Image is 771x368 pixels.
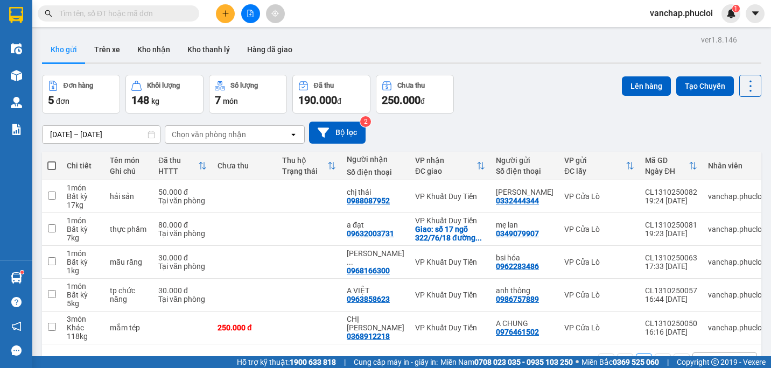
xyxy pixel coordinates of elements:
div: 0963858623 [347,295,390,303]
div: ĐC lấy [564,167,626,175]
div: Số điện thoại [347,168,404,176]
img: solution-icon [11,124,22,135]
span: search [45,10,52,17]
div: ĐC giao [415,167,476,175]
div: 0988087952 [347,196,390,205]
div: VP Khuất Duy Tiến [415,258,485,266]
span: ⚪️ [576,360,579,364]
div: Bất kỳ [67,192,99,201]
strong: 0369 525 060 [613,358,659,366]
div: vanchap.phucloi [708,291,763,299]
button: Hàng đã giao [239,37,301,62]
span: Miền Bắc [581,356,659,368]
div: 0986757889 [496,295,539,303]
div: Khác [67,323,99,332]
div: Người gửi [496,156,553,165]
button: Lên hàng [622,76,671,96]
button: Tạo Chuyến [676,76,734,96]
button: caret-down [746,4,765,23]
button: Đã thu190.000đ [292,75,370,114]
div: 50.000 đ [158,188,207,196]
div: 17:33 [DATE] [645,262,697,271]
div: Đơn hàng [64,82,93,89]
th: Toggle SortBy [640,152,703,180]
div: 1 kg [67,266,99,275]
span: 5 [48,94,54,107]
div: CL1310250050 [645,319,697,328]
div: Bất kỳ [67,258,99,266]
span: 250.000 [382,94,420,107]
div: ver 1.8.146 [701,34,737,46]
input: Select a date range. [43,126,160,143]
input: Tìm tên, số ĐT hoặc mã đơn [59,8,186,19]
div: 30.000 đ [158,253,207,262]
div: 16:16 [DATE] [645,328,697,336]
span: | [667,356,669,368]
div: 0349079907 [496,229,539,238]
span: 190.000 [298,94,337,107]
span: đ [420,97,425,105]
div: mẹ lan [496,221,553,229]
div: 118 kg [67,332,99,341]
div: Mã GD [645,156,689,165]
button: Kho nhận [129,37,179,62]
div: a đạt [347,221,404,229]
div: vanchap.phucloi [708,323,763,332]
div: 0976461502 [496,328,539,336]
div: tp chức năng [110,286,148,303]
button: Đơn hàng5đơn [42,75,120,114]
span: Cung cấp máy in - giấy in: [354,356,438,368]
div: Khối lượng [147,82,180,89]
div: 09632003731 [347,229,394,238]
div: VP Khuất Duy Tiến [415,192,485,201]
div: 0968166300 [347,266,390,275]
div: Chọn văn phòng nhận [172,129,246,140]
button: plus [216,4,235,23]
div: Thu hộ [282,156,327,165]
sup: 1 [732,5,740,12]
div: 19:23 [DATE] [645,229,697,238]
div: 3 món [67,315,99,323]
th: Toggle SortBy [559,152,640,180]
img: warehouse-icon [11,70,22,81]
div: VP nhận [415,156,476,165]
div: Tại văn phòng [158,229,207,238]
div: Trạng thái [282,167,327,175]
div: CL1310250082 [645,188,697,196]
div: chị thái [347,188,404,196]
div: 0962283486 [496,262,539,271]
div: 16:44 [DATE] [645,295,697,303]
span: 7 [215,94,221,107]
div: VP Khuất Duy Tiến [415,323,485,332]
div: 1 món [67,183,99,192]
div: bsi hóa [496,253,553,262]
sup: 1 [20,271,24,274]
div: 250.000 đ [218,323,271,332]
div: 1 món [67,282,99,291]
div: Ghi chú [110,167,148,175]
div: Bất kỳ [67,225,99,233]
div: 1 món [67,249,99,258]
div: Chưa thu [397,82,425,89]
th: Toggle SortBy [410,152,490,180]
div: VP Khuất Duy Tiến [415,216,485,225]
span: vanchap.phucloi [641,6,721,20]
div: CL1310250063 [645,253,697,262]
span: 148 [131,94,149,107]
span: đơn [56,97,69,105]
div: mắm tép [110,323,148,332]
div: Số điện thoại [496,167,553,175]
div: vanchap.phucloi [708,258,763,266]
span: 1 [734,5,738,12]
span: plus [222,10,229,17]
span: copyright [711,358,719,366]
button: aim [266,4,285,23]
div: thực phẩm [110,225,148,233]
div: VP gửi [564,156,626,165]
div: Tại văn phòng [158,295,207,303]
button: Số lượng7món [209,75,287,114]
button: Kho gửi [42,37,86,62]
div: 10 / trang [699,356,733,367]
span: caret-down [751,9,760,18]
div: VP Cửa Lò [564,323,634,332]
